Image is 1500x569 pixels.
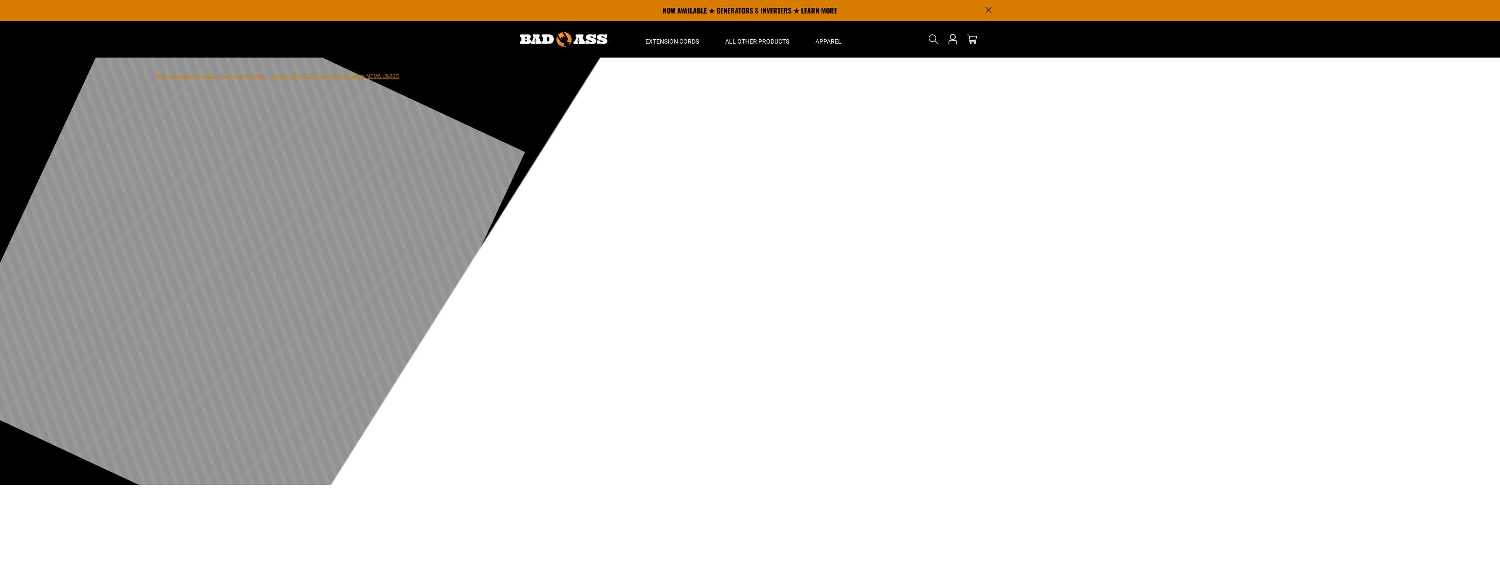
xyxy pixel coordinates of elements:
[927,32,941,46] summary: Search
[645,37,699,45] span: Extension Cords
[157,73,216,79] a: Bad Ass Extension Cords
[157,71,399,81] nav: breadcrumbs
[269,73,271,79] span: ›
[712,21,802,58] summary: All Other Products
[273,73,399,79] span: Century 20A-125V Twistlock Connector NEMA L5-20C
[802,21,855,58] summary: Apparel
[725,37,789,45] span: All Other Products
[632,21,712,58] summary: Extension Cords
[221,73,267,79] a: Return to Collection
[218,73,219,79] span: ›
[520,32,607,47] img: Bad Ass Extension Cords
[815,37,842,45] span: Apparel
